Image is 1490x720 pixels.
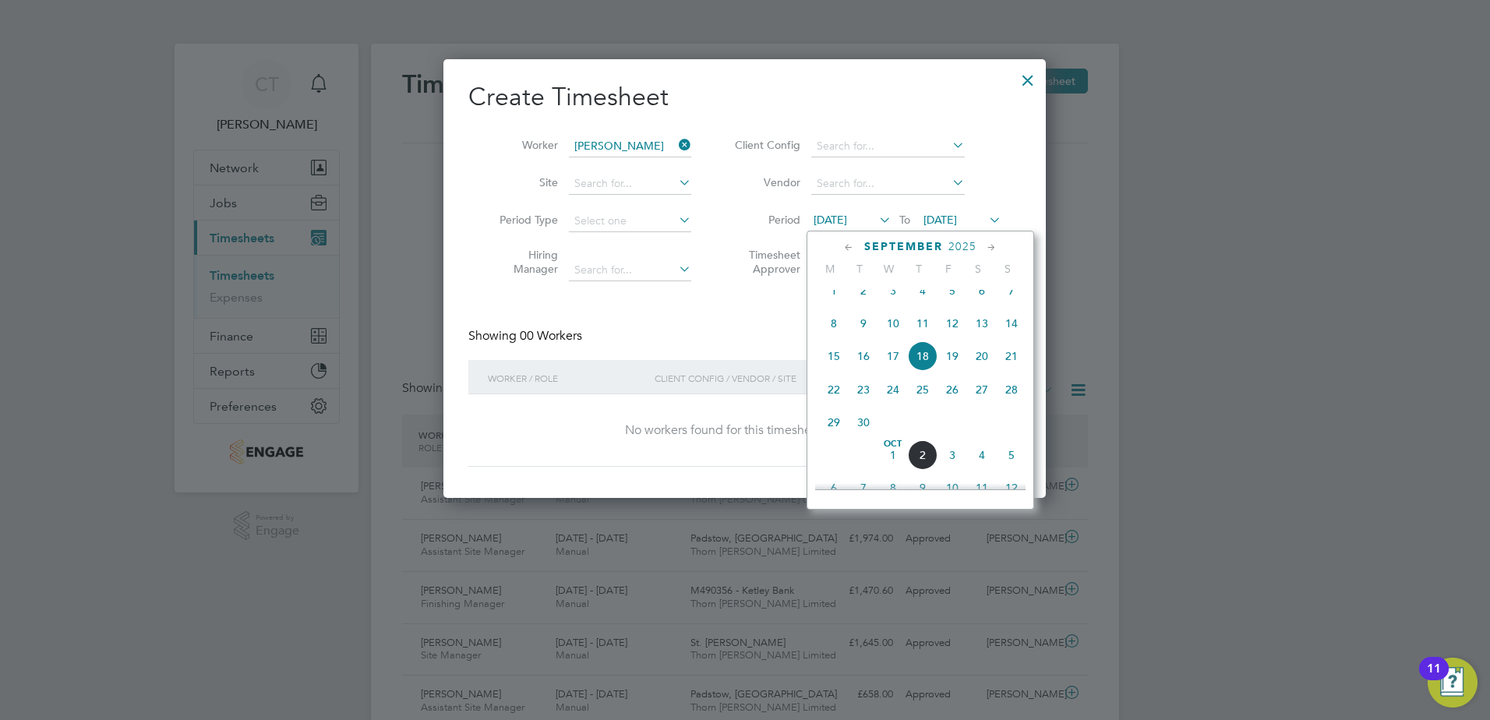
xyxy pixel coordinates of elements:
[923,213,957,227] span: [DATE]
[908,473,937,503] span: 9
[849,473,878,503] span: 7
[997,341,1026,371] span: 21
[484,360,651,396] div: Worker / Role
[569,210,691,232] input: Select one
[908,276,937,305] span: 4
[997,440,1026,470] span: 5
[1427,669,1441,689] div: 11
[819,276,849,305] span: 1
[904,262,934,276] span: T
[908,341,937,371] span: 18
[967,375,997,404] span: 27
[815,262,845,276] span: M
[878,473,908,503] span: 8
[730,213,800,227] label: Period
[937,341,967,371] span: 19
[937,309,967,338] span: 12
[569,259,691,281] input: Search for...
[937,440,967,470] span: 3
[937,375,967,404] span: 26
[997,309,1026,338] span: 14
[997,276,1026,305] span: 7
[819,375,849,404] span: 22
[878,276,908,305] span: 3
[819,408,849,437] span: 29
[937,473,967,503] span: 10
[845,262,874,276] span: T
[963,262,993,276] span: S
[468,81,1021,114] h2: Create Timesheet
[874,262,904,276] span: W
[730,175,800,189] label: Vendor
[819,341,849,371] span: 15
[814,213,847,227] span: [DATE]
[948,240,976,253] span: 2025
[993,262,1022,276] span: S
[488,175,558,189] label: Site
[878,309,908,338] span: 10
[520,328,582,344] span: 00 Workers
[849,408,878,437] span: 30
[819,309,849,338] span: 8
[1428,658,1478,708] button: Open Resource Center, 11 new notifications
[967,341,997,371] span: 20
[468,328,585,344] div: Showing
[819,473,849,503] span: 6
[895,210,915,230] span: To
[908,375,937,404] span: 25
[967,309,997,338] span: 13
[937,276,967,305] span: 5
[997,473,1026,503] span: 12
[849,341,878,371] span: 16
[878,440,908,470] span: 1
[967,473,997,503] span: 11
[934,262,963,276] span: F
[967,276,997,305] span: 6
[651,360,901,396] div: Client Config / Vendor / Site
[730,248,800,276] label: Timesheet Approver
[730,138,800,152] label: Client Config
[569,173,691,195] input: Search for...
[878,375,908,404] span: 24
[569,136,691,157] input: Search for...
[908,309,937,338] span: 11
[488,213,558,227] label: Period Type
[908,440,937,470] span: 2
[878,440,908,448] span: Oct
[864,240,943,253] span: September
[484,422,1005,439] div: No workers found for this timesheet period.
[811,173,965,195] input: Search for...
[878,341,908,371] span: 17
[997,375,1026,404] span: 28
[967,440,997,470] span: 4
[849,375,878,404] span: 23
[488,138,558,152] label: Worker
[811,136,965,157] input: Search for...
[849,309,878,338] span: 9
[488,248,558,276] label: Hiring Manager
[849,276,878,305] span: 2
